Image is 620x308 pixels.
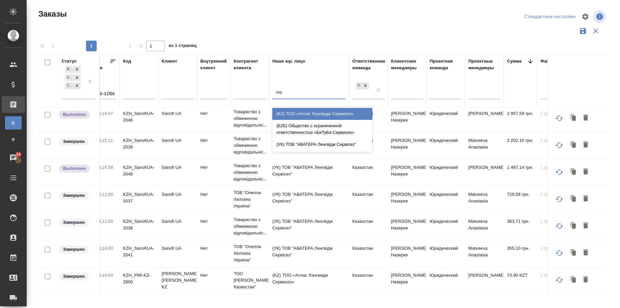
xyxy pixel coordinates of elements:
p: Sanofi UA [162,137,194,144]
p: Нет [200,245,227,252]
div: Код [123,58,131,65]
button: Обновить [551,164,567,180]
td: (УК) ТОВ "АВАТЕРА Ленгвідж Сервісез" [269,107,349,130]
td: (УК) ТОВ "АВАТЕРА Ленгвідж Сервісез" [269,161,349,184]
td: Казахстан [349,215,388,238]
td: (УК) ТОВ "АВАТЕРА Ленгвідж Сервісез" [269,242,349,265]
div: Выставляет КМ при направлении счета или после выполнения всех работ/сдачи заказа клиенту. Окончат... [58,137,96,146]
p: KZH_SanofiUA-2046 [123,110,155,124]
p: 2025 [90,198,116,204]
p: Завершен [63,219,85,226]
p: KZH_PMI-KZ-2800 [123,272,155,285]
p: Нет [200,110,227,117]
p: 1 файл [540,272,572,279]
a: В [5,116,22,130]
button: Клонировать [567,220,580,232]
td: 729,58 грн. [504,188,537,211]
div: Казахстан [355,82,370,90]
span: Ф [8,136,18,143]
p: 15:11 [102,138,113,143]
button: Удалить [580,112,591,125]
button: Клонировать [567,112,580,125]
div: Выполнен, Завершен, Сдан без статистики [64,82,81,90]
div: Файлы [540,58,556,65]
p: Завершен [63,273,85,280]
button: Удалить [580,166,591,178]
p: Sanofi UA [162,245,194,252]
p: Sanofi UA [162,218,194,225]
button: Обновить [551,110,567,126]
td: Юридический [426,215,465,238]
button: Клонировать [567,247,580,259]
button: Клонировать [567,139,580,152]
td: [PERSON_NAME] [465,269,504,292]
td: Юридический [426,161,465,184]
p: 11:00 [102,192,113,197]
div: Клиентские менеджеры [391,58,423,71]
p: Sanofi UA [162,164,194,171]
td: Казахстан [349,188,388,211]
td: 1 487,14 грн. [504,161,537,184]
div: Клиент [162,58,177,65]
button: Клонировать [567,166,580,178]
p: 1 файл [540,137,572,144]
td: Казахстан [349,161,388,184]
p: 1 файл [540,191,572,198]
p: Нет [200,137,227,144]
button: Обновить [551,272,567,288]
p: KZH_SanofiUA-2041 [123,245,155,258]
td: Matveeva Anastasia [465,242,504,265]
p: Нет [200,191,227,198]
button: Удалить [580,220,591,232]
div: Выполнен, Завершен, Сдан без статистики [64,74,81,82]
button: Обновить [551,191,567,207]
p: Завершен [63,246,85,253]
td: Юридический [426,269,465,292]
span: В [8,120,18,126]
div: Выполнен, Завершен, Сдан без статистики [64,65,81,74]
div: Внутренний клиент [200,58,227,71]
p: ТОВ "Опелла Хелскеа Україна" [234,189,266,209]
button: Клонировать [567,193,580,205]
td: 2 957,59 грн. [504,107,537,130]
td: [PERSON_NAME] Назерке [388,215,426,238]
td: [PERSON_NAME] Назерке [388,242,426,265]
p: KZH_SanofiUA-2039 [123,137,155,151]
p: 14:47 [102,111,113,116]
td: [PERSON_NAME] [465,107,504,130]
td: 73,90 KZT [504,269,537,292]
p: KZH_SanofiUA-2048 [123,164,155,177]
span: Посмотреть информацию [593,10,607,23]
p: 1 файл [540,218,572,225]
td: (KZ) ТОО «Атлас Лэнгвидж Сервисез» [269,269,349,292]
td: Юридический [426,134,465,157]
td: Matveeva Anastasia [465,134,504,157]
td: 383,71 грн. [504,215,537,238]
div: Выставляет ПМ после сдачи и проведения начислений. Последний этап для ПМа [58,164,96,173]
td: 2 202,10 грн. [504,134,537,157]
td: Юридический [426,107,465,130]
p: 2025 [90,225,116,231]
td: 355,10 грн. [504,242,537,265]
div: Завершен [65,74,73,81]
td: [PERSON_NAME] Назерке [388,161,426,184]
button: Клонировать [567,274,580,286]
div: Выставляет ПМ после сдачи и проведения начислений. Последний этап для ПМа [58,110,96,119]
p: 2025 [90,252,116,258]
p: Выполнен [63,111,86,118]
div: Проектные менеджеры [468,58,500,71]
div: (KZ) ТОО «Атлас Лэнгвидж Сервисез» [272,108,372,120]
p: 1 файл [540,164,572,171]
p: 2025 [90,171,116,177]
p: 2025 [90,279,116,285]
button: Удалить [580,139,591,152]
td: Казахстан [349,269,388,292]
td: (УК) ТОВ "АВАТЕРА Ленгвідж Сервісез" [269,134,349,157]
div: Сдан без статистики [65,82,73,89]
div: Казахстан [356,82,362,89]
p: [PERSON_NAME] [PERSON_NAME] KZ [162,270,194,290]
span: Заказы [37,9,67,19]
div: Выставляет КМ при направлении счета или после выполнения всех работ/сдачи заказа клиенту. Окончат... [58,245,96,254]
td: Юридический [426,242,465,265]
div: Выполнен [65,66,73,73]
